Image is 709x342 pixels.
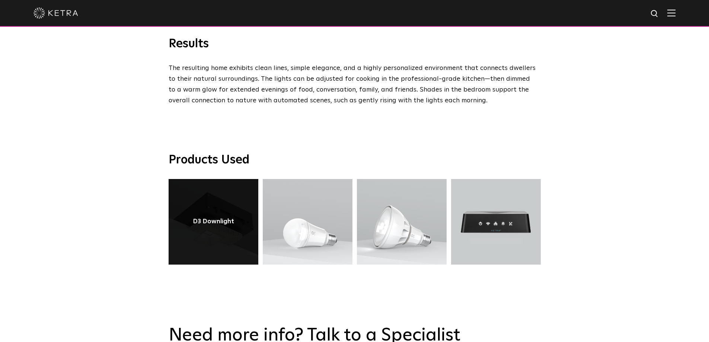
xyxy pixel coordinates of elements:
[169,65,536,103] span: The resulting home exhibits clean lines, simple elegance, and a highly personalized environment t...
[33,7,78,19] img: ketra-logo-2019-white
[169,153,541,168] h3: Products Used
[193,218,234,226] a: D3 Downlight
[650,9,660,19] img: search icon
[169,36,541,52] h3: Results
[667,9,676,16] img: Hamburger%20Nav.svg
